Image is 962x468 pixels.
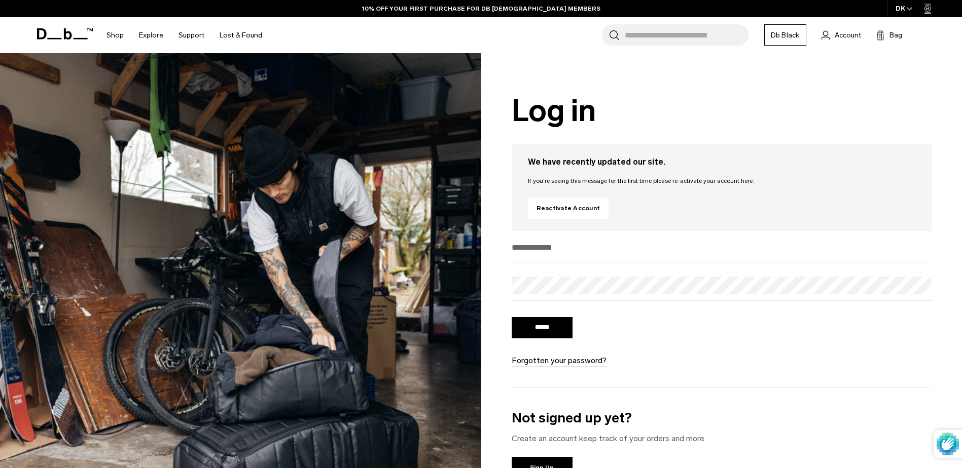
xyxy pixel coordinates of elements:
[876,29,902,41] button: Bag
[106,17,124,53] a: Shop
[512,355,607,367] a: Forgotten your password?
[512,94,932,128] h1: Log in
[889,30,902,41] span: Bag
[512,433,932,445] p: Create an account keep track of your orders and more.
[835,30,861,41] span: Account
[528,198,609,219] a: Reactivate Account
[179,17,204,53] a: Support
[528,176,916,185] p: If you're seeing this message for the first time please re-activate your account here.
[822,29,861,41] a: Account
[937,430,959,458] img: Protected by hCaptcha
[220,17,262,53] a: Lost & Found
[528,156,916,168] h3: We have recently updated our site.
[99,17,270,53] nav: Main Navigation
[139,17,163,53] a: Explore
[512,408,932,428] h3: Not signed up yet?
[362,4,600,13] a: 10% OFF YOUR FIRST PURCHASE FOR DB [DEMOGRAPHIC_DATA] MEMBERS
[764,24,806,46] a: Db Black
